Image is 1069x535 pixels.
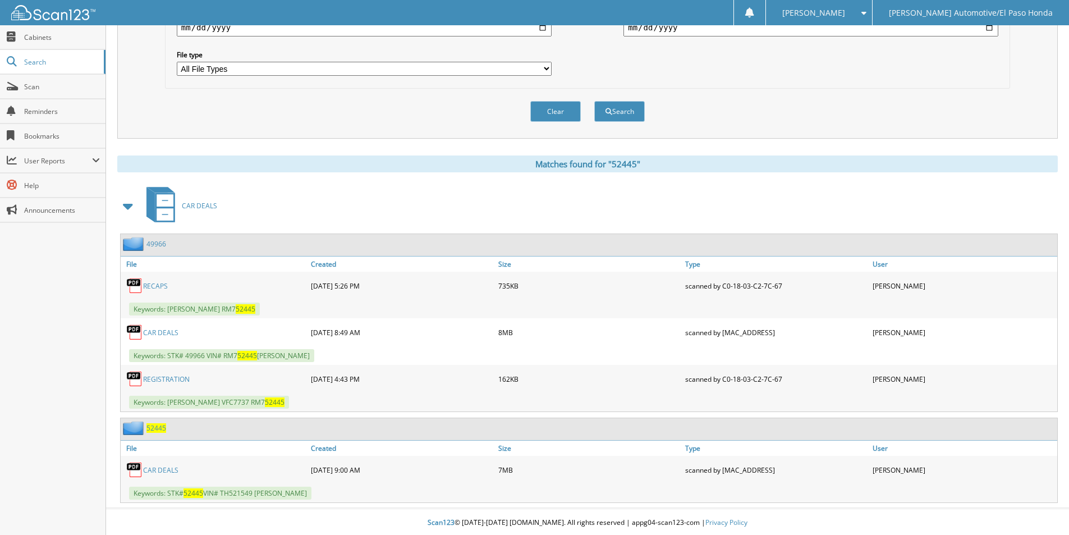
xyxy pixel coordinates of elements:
img: folder2.png [123,421,146,435]
a: CAR DEALS [143,465,178,475]
img: PDF.png [126,324,143,341]
div: [PERSON_NAME] [870,368,1057,390]
span: 52445 [236,304,255,314]
div: [PERSON_NAME] [870,321,1057,344]
span: Keywords: [PERSON_NAME] VFC7737 RM7 [129,396,289,409]
a: Privacy Policy [705,518,747,527]
span: Keywords: STK# 49966 VIN# RM7 [PERSON_NAME] [129,349,314,362]
div: [PERSON_NAME] [870,459,1057,481]
a: REGISTRATION [143,374,190,384]
span: 52445 [237,351,257,360]
input: start [177,19,552,36]
a: RECAPS [143,281,168,291]
a: 52445 [146,423,166,433]
a: Type [682,257,870,272]
a: 49966 [146,239,166,249]
button: Search [594,101,645,122]
div: scanned by [MAC_ADDRESS] [682,459,870,481]
span: Scan123 [428,518,455,527]
div: Matches found for "52445" [117,156,1058,172]
label: File type [177,50,552,60]
span: Help [24,181,100,190]
div: [DATE] 8:49 AM [308,321,495,344]
a: File [121,257,308,272]
span: Announcements [24,205,100,215]
span: User Reports [24,156,92,166]
iframe: Chat Widget [1013,481,1069,535]
a: Size [495,441,683,456]
div: 162KB [495,368,683,390]
a: CAR DEALS [143,328,178,337]
a: Size [495,257,683,272]
button: Clear [530,101,581,122]
div: [PERSON_NAME] [870,275,1057,297]
div: [DATE] 5:26 PM [308,275,495,297]
span: Search [24,57,98,67]
span: 52445 [265,397,285,407]
span: Bookmarks [24,131,100,141]
div: 8MB [495,321,683,344]
img: PDF.png [126,371,143,387]
a: CAR DEALS [140,184,217,228]
div: [DATE] 4:43 PM [308,368,495,390]
div: scanned by [MAC_ADDRESS] [682,321,870,344]
a: Created [308,441,495,456]
span: Keywords: STK# VIN# TH521549 [PERSON_NAME] [129,487,311,500]
img: PDF.png [126,277,143,294]
div: [DATE] 9:00 AM [308,459,495,481]
img: scan123-logo-white.svg [11,5,95,20]
span: [PERSON_NAME] Automotive/El Paso Honda [889,10,1053,16]
span: Scan [24,82,100,92]
a: Created [308,257,495,272]
div: scanned by C0-18-03-C2-7C-67 [682,275,870,297]
div: 7MB [495,459,683,481]
input: end [623,19,998,36]
span: [PERSON_NAME] [782,10,845,16]
span: Cabinets [24,33,100,42]
a: User [870,257,1057,272]
a: Type [682,441,870,456]
img: folder2.png [123,237,146,251]
div: scanned by C0-18-03-C2-7C-67 [682,368,870,390]
img: PDF.png [126,461,143,478]
span: 52445 [183,488,203,498]
span: Reminders [24,107,100,116]
span: CAR DEALS [182,201,217,211]
span: Keywords: [PERSON_NAME] RM7 [129,303,260,315]
a: File [121,441,308,456]
div: 735KB [495,275,683,297]
a: User [870,441,1057,456]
